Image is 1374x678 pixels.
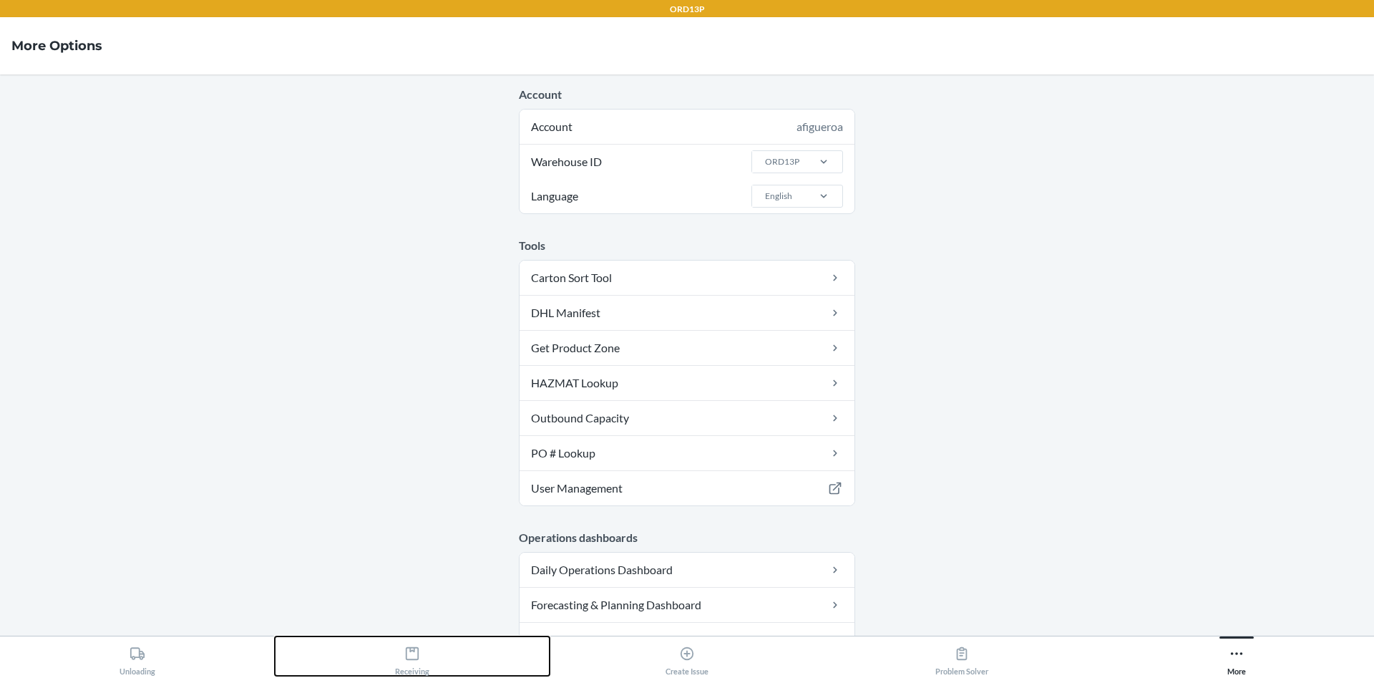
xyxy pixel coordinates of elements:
button: Problem Solver [824,636,1099,676]
div: Receiving [395,640,429,676]
a: PO # Lookup [520,436,854,470]
a: Forecasting & Planning Dashboard [520,588,854,622]
div: English [765,190,792,203]
div: Problem Solver [935,640,988,676]
button: More [1099,636,1374,676]
div: ORD13P [765,155,799,168]
div: Unloading [120,640,155,676]
button: Create Issue [550,636,824,676]
button: Receiving [275,636,550,676]
a: HAZMAT Lookup [520,366,854,400]
a: Operating Metrics Dashboard [520,623,854,657]
a: Carton Sort Tool [520,261,854,295]
div: Account [520,110,854,144]
a: DHL Manifest [520,296,854,330]
p: Operations dashboards [519,529,855,546]
div: Create Issue [666,640,708,676]
a: Daily Operations Dashboard [520,553,854,587]
a: Outbound Capacity [520,401,854,435]
input: Warehouse IDORD13P [764,155,765,168]
a: Get Product Zone [520,331,854,365]
p: Account [519,86,855,103]
div: More [1227,640,1246,676]
span: Warehouse ID [529,145,604,179]
p: Tools [519,237,855,254]
p: ORD13P [670,3,705,16]
h4: More Options [11,37,102,55]
a: User Management [520,471,854,505]
input: LanguageEnglish [764,190,765,203]
span: Language [529,179,580,213]
div: afigueroa [796,118,843,135]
